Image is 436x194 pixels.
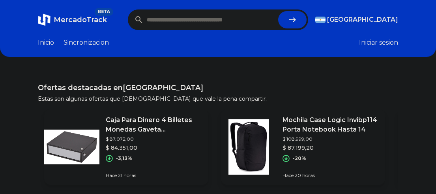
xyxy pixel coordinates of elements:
span: [GEOGRAPHIC_DATA] [327,15,398,24]
button: Iniciar sesion [359,38,398,47]
a: Inicio [38,38,54,47]
p: $ 108.999,00 [283,136,379,142]
span: BETA [95,8,113,16]
p: Mochila Case Logic Invibp114 Porta Notebook Hasta 14 [283,115,379,134]
span: MercadoTrack [54,15,107,24]
a: Featured imageCaja Para Dinero 4 Billetes Monedas Gaveta Registradora$ 87.072,00$ 84.351,00-3,13%... [44,109,208,185]
p: Hace 20 horas [283,172,379,179]
p: -3,13% [116,155,132,162]
p: Caja Para Dinero 4 Billetes Monedas Gaveta Registradora [106,115,202,134]
p: Hace 21 horas [106,172,202,179]
p: Estas son algunas ofertas que [DEMOGRAPHIC_DATA] que vale la pena compartir. [38,95,398,103]
img: MercadoTrack [38,13,51,26]
a: Featured imageMochila Case Logic Invibp114 Porta Notebook Hasta 14$ 108.999,00$ 87.199,20-20%Hace... [221,109,385,185]
button: [GEOGRAPHIC_DATA] [315,15,398,24]
p: -20% [293,155,306,162]
h1: Ofertas destacadas en [GEOGRAPHIC_DATA] [38,82,398,93]
p: $ 87.072,00 [106,136,202,142]
img: Featured image [44,119,99,175]
img: Argentina [315,17,326,23]
a: Sincronizacion [64,38,109,47]
a: MercadoTrackBETA [38,13,107,26]
p: $ 87.199,20 [283,144,379,152]
p: $ 84.351,00 [106,144,202,152]
img: Featured image [221,119,276,175]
